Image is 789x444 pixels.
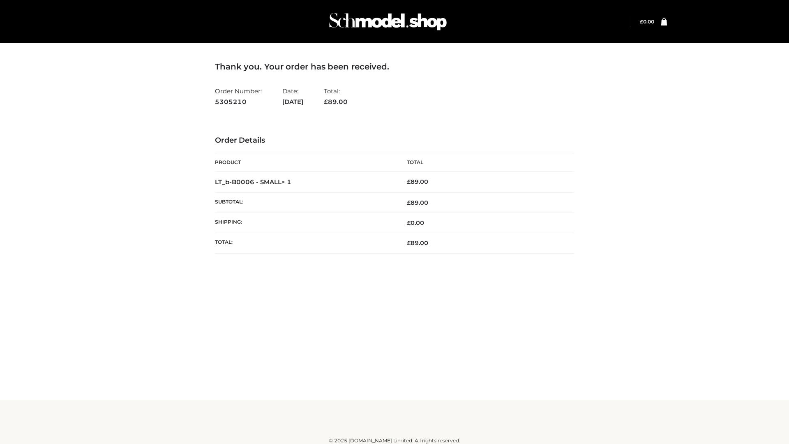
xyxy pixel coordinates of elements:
span: 89.00 [407,239,428,247]
th: Product [215,153,394,172]
li: Order Number: [215,84,262,109]
img: Schmodel Admin 964 [326,5,450,38]
span: £ [407,178,411,185]
th: Subtotal: [215,192,394,213]
span: £ [407,219,411,227]
strong: LT_b-B0006 - SMALL [215,178,291,186]
li: Total: [324,84,348,109]
th: Total: [215,233,394,253]
strong: × 1 [281,178,291,186]
bdi: 89.00 [407,178,428,185]
strong: [DATE] [282,97,303,107]
span: 89.00 [407,199,428,206]
h3: Thank you. Your order has been received. [215,62,574,72]
span: 89.00 [324,98,348,106]
li: Date: [282,84,303,109]
h3: Order Details [215,136,574,145]
bdi: 0.00 [407,219,424,227]
span: £ [407,239,411,247]
th: Shipping: [215,213,394,233]
strong: 5305210 [215,97,262,107]
span: £ [324,98,328,106]
a: £0.00 [640,18,654,25]
span: £ [640,18,643,25]
th: Total [394,153,574,172]
span: £ [407,199,411,206]
bdi: 0.00 [640,18,654,25]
